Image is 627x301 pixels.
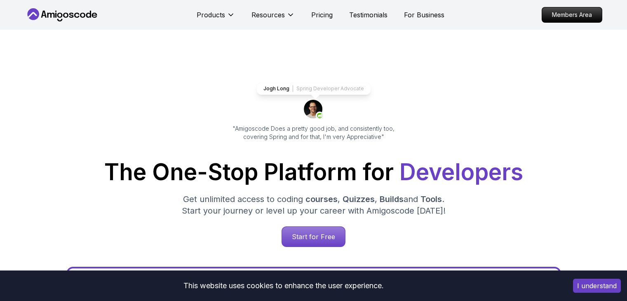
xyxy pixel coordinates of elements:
[32,161,596,183] h1: The One-Stop Platform for
[197,10,235,26] button: Products
[197,10,225,20] p: Products
[542,7,602,22] p: Members Area
[175,193,452,216] p: Get unlimited access to coding , , and . Start your journey or level up your career with Amigosco...
[282,226,345,247] a: Start for Free
[304,100,324,120] img: josh long
[573,279,621,293] button: Accept cookies
[251,10,285,20] p: Resources
[251,10,295,26] button: Resources
[380,194,404,204] span: Builds
[420,194,442,204] span: Tools
[404,10,444,20] a: For Business
[263,85,289,92] p: Jogh Long
[542,7,602,23] a: Members Area
[305,194,338,204] span: courses
[343,194,375,204] span: Quizzes
[349,10,387,20] a: Testimonials
[282,227,345,247] p: Start for Free
[6,277,561,295] div: This website uses cookies to enhance the user experience.
[221,125,406,141] p: "Amigoscode Does a pretty good job, and consistently too, covering Spring and for that, I'm very ...
[296,85,364,92] p: Spring Developer Advocate
[399,158,523,186] span: Developers
[311,10,333,20] a: Pricing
